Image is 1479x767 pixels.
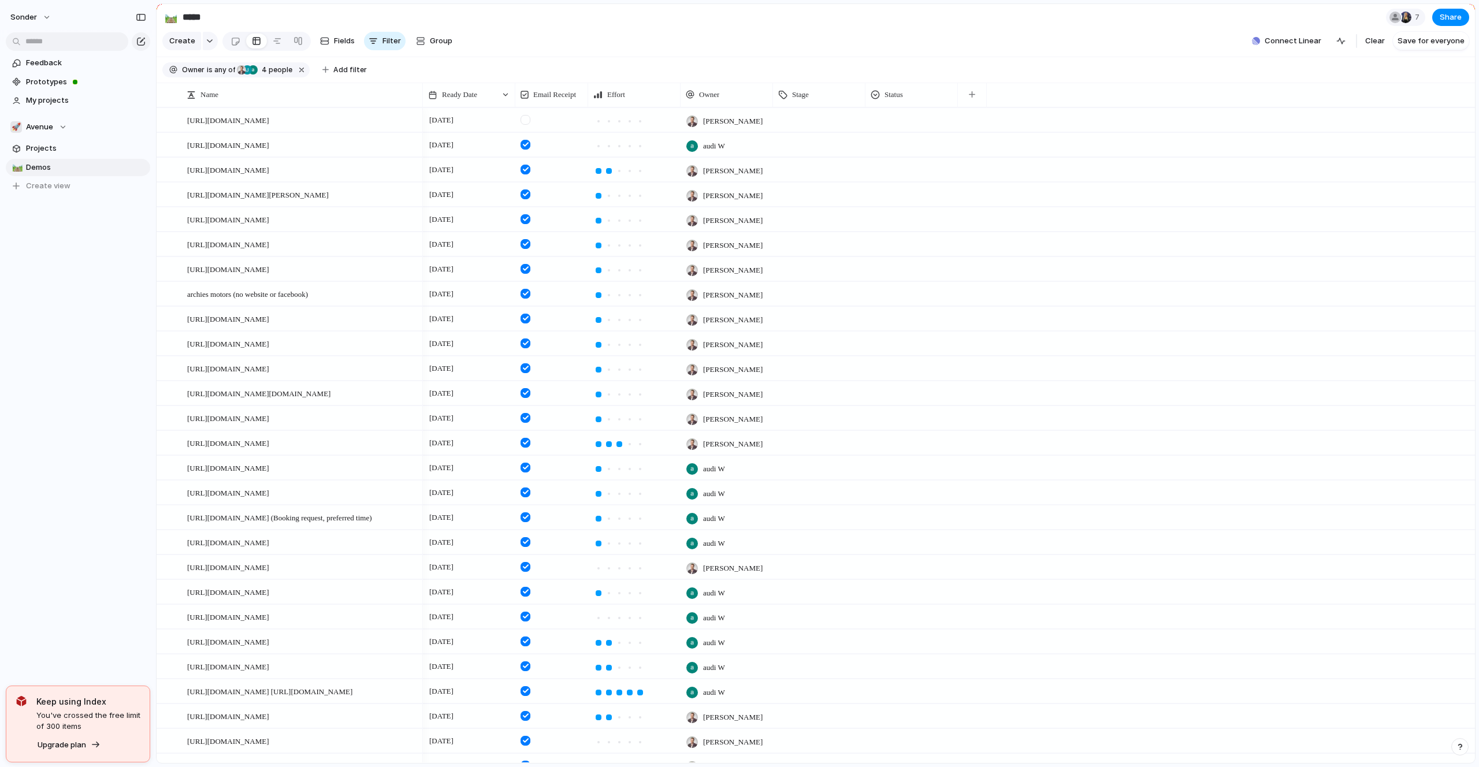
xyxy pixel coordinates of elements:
[703,389,763,400] span: [PERSON_NAME]
[36,710,140,732] span: You've crossed the free limit of 300 items
[426,660,456,673] span: [DATE]
[6,177,150,195] button: Create view
[703,116,763,127] span: [PERSON_NAME]
[187,237,269,251] span: [URL][DOMAIN_NAME]
[187,709,269,723] span: [URL][DOMAIN_NAME]
[426,163,456,177] span: [DATE]
[426,461,456,475] span: [DATE]
[426,535,456,549] span: [DATE]
[703,140,725,152] span: audi W
[12,161,20,174] div: 🛤️
[187,113,269,126] span: [URL][DOMAIN_NAME]
[1365,35,1385,47] span: Clear
[187,535,269,549] span: [URL][DOMAIN_NAME]
[703,587,725,599] span: audi W
[6,54,150,72] a: Feedback
[187,411,269,425] span: [URL][DOMAIN_NAME]
[426,684,456,698] span: [DATE]
[410,32,458,50] button: Group
[703,736,763,748] span: [PERSON_NAME]
[1393,32,1469,50] button: Save for everyone
[426,237,456,251] span: [DATE]
[442,89,477,100] span: Ready Date
[703,488,725,500] span: audi W
[703,414,763,425] span: [PERSON_NAME]
[187,362,269,375] span: [URL][DOMAIN_NAME]
[187,734,269,747] span: [URL][DOMAIN_NAME]
[187,610,269,623] span: [URL][DOMAIN_NAME]
[703,438,763,450] span: [PERSON_NAME]
[187,461,269,474] span: [URL][DOMAIN_NAME]
[26,162,146,173] span: Demos
[703,538,725,549] span: audi W
[38,739,86,751] span: Upgrade plan
[426,188,456,202] span: [DATE]
[187,337,269,350] span: [URL][DOMAIN_NAME]
[703,513,725,524] span: audi W
[703,687,725,698] span: audi W
[187,188,329,201] span: [URL][DOMAIN_NAME][PERSON_NAME]
[187,287,308,300] span: archies motors (no website or facebook)
[334,35,355,47] span: Fields
[187,684,352,698] span: [URL][DOMAIN_NAME] [URL][DOMAIN_NAME]
[426,635,456,649] span: [DATE]
[187,486,269,499] span: [URL][DOMAIN_NAME]
[26,121,53,133] span: Avenue
[703,165,763,177] span: [PERSON_NAME]
[382,35,401,47] span: Filter
[703,563,763,574] span: [PERSON_NAME]
[162,8,180,27] button: 🛤️
[703,289,763,301] span: [PERSON_NAME]
[6,118,150,136] button: 🚀Avenue
[213,65,235,75] span: any of
[36,695,140,708] span: Keep using Index
[426,113,456,127] span: [DATE]
[426,386,456,400] span: [DATE]
[703,190,763,202] span: [PERSON_NAME]
[1440,12,1462,23] span: Share
[1398,35,1465,47] span: Save for everyone
[162,32,201,50] button: Create
[187,138,269,151] span: [URL][DOMAIN_NAME]
[6,140,150,157] a: Projects
[703,612,725,624] span: audi W
[187,262,269,275] span: [URL][DOMAIN_NAME]
[426,511,456,524] span: [DATE]
[187,585,269,598] span: [URL][DOMAIN_NAME]
[169,35,195,47] span: Create
[26,180,70,192] span: Create view
[426,262,456,276] span: [DATE]
[258,65,269,74] span: 4
[1432,9,1469,26] button: Share
[333,65,367,75] span: Add filter
[364,32,406,50] button: Filter
[426,734,456,748] span: [DATE]
[885,89,903,100] span: Status
[187,436,269,449] span: [URL][DOMAIN_NAME]
[533,89,576,100] span: Email Receipt
[207,65,213,75] span: is
[426,486,456,500] span: [DATE]
[200,89,218,100] span: Name
[205,64,237,76] button: isany of
[165,9,177,25] div: 🛤️
[426,287,456,301] span: [DATE]
[26,95,146,106] span: My projects
[703,364,763,375] span: [PERSON_NAME]
[26,76,146,88] span: Prototypes
[426,560,456,574] span: [DATE]
[699,89,719,100] span: Owner
[187,560,269,574] span: [URL][DOMAIN_NAME]
[10,12,37,23] span: sonder
[426,436,456,450] span: [DATE]
[426,610,456,624] span: [DATE]
[703,637,725,649] span: audi W
[426,337,456,351] span: [DATE]
[187,660,269,673] span: [URL][DOMAIN_NAME]
[26,143,146,154] span: Projects
[703,240,763,251] span: [PERSON_NAME]
[258,65,292,75] span: people
[6,92,150,109] a: My projects
[10,162,22,173] button: 🛤️
[182,65,205,75] span: Owner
